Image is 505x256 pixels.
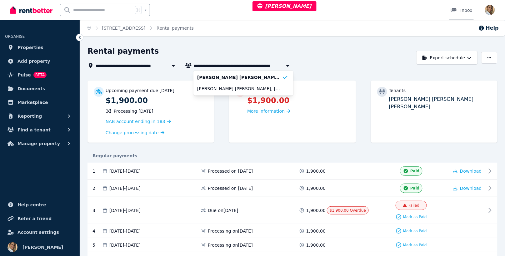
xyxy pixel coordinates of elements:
span: $1,900.00 Overdue [330,208,366,213]
span: [PERSON_NAME] [PERSON_NAME] and [PERSON_NAME] [PERSON_NAME] [197,74,282,81]
div: 3 [92,201,102,220]
span: BETA [33,72,47,78]
span: [DATE] - [DATE] [109,207,141,214]
span: Reporting [17,112,42,120]
p: Upcoming payment due [DATE] [106,87,174,94]
div: Regular payments [87,153,497,159]
a: [STREET_ADDRESS] [102,26,146,31]
a: Documents [5,82,75,95]
a: Account settings [5,226,75,239]
div: 2 [92,184,102,193]
a: Properties [5,41,75,54]
p: Tenants [389,87,406,94]
span: ORGANISE [5,34,25,39]
span: Mark as Paid [403,214,427,219]
button: Manage property [5,137,75,150]
span: Refer a friend [17,215,52,222]
span: Rental payments [157,25,194,31]
p: [PERSON_NAME] [PERSON_NAME] [PERSON_NAME] [389,96,491,111]
span: 1,900.00 [306,228,326,234]
div: 4 [92,228,102,234]
p: $1,900.00 [106,96,208,106]
button: Help [478,24,499,32]
a: PulseBETA [5,69,75,81]
span: k [144,7,147,12]
div: 5 [92,242,102,248]
span: Change processing date [106,130,159,136]
span: 1,900.00 [306,168,326,174]
button: Download [453,185,482,191]
button: Find a tenant [5,124,75,136]
span: Paid [410,169,419,174]
button: Download [453,168,482,174]
img: Jodie Cartmer [485,5,495,15]
span: Processed on [DATE] [208,168,253,174]
a: Refer a friend [5,212,75,225]
span: More information [247,109,285,114]
span: Failed [409,203,420,208]
span: Due on [DATE] [208,207,238,214]
span: 1,900.00 [306,185,326,191]
a: Change processing date [106,130,164,136]
a: Add property [5,55,75,67]
span: Documents [17,85,45,92]
button: Export schedule [416,51,478,65]
a: Marketplace [5,96,75,109]
span: Mark as Paid [403,229,427,234]
span: Properties [17,44,43,51]
span: Account settings [17,229,59,236]
img: Jodie Cartmer [7,242,17,252]
nav: Breadcrumb [80,20,201,36]
span: Marketplace [17,99,48,106]
span: [DATE] - [DATE] [109,228,141,234]
span: [DATE] - [DATE] [109,185,141,191]
span: Download [460,186,482,191]
span: 1,900.00 [306,242,326,248]
span: Manage property [17,140,60,147]
span: Download [460,169,482,174]
span: [PERSON_NAME] [22,244,63,251]
span: Add property [17,57,50,65]
span: Pulse [17,71,31,79]
img: RentBetter [10,5,52,15]
span: Processed on [DATE] [208,185,253,191]
span: 1,900.00 [306,207,326,214]
span: Processing on [DATE] [208,228,253,234]
span: [PERSON_NAME] [PERSON_NAME], [PERSON_NAME] [PERSON_NAME], and [PERSON_NAME] [PERSON_NAME] [197,86,282,92]
span: [DATE] - [DATE] [109,168,141,174]
div: 1 [92,166,102,176]
span: Processing on [DATE] [208,242,253,248]
span: [DATE] - [DATE] [109,242,141,248]
span: Mark as Paid [403,243,427,248]
h1: Rental payments [87,46,159,56]
p: $1,900.00 [247,96,349,106]
span: NAB account ending in 183 [106,119,165,124]
span: [PERSON_NAME] [257,3,312,9]
span: Processing [DATE] [114,108,153,114]
span: Find a tenant [17,126,51,134]
button: Reporting [5,110,75,122]
a: Help centre [5,199,75,211]
span: Help centre [17,201,46,209]
span: Paid [410,186,419,191]
div: Inbox [451,7,472,13]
